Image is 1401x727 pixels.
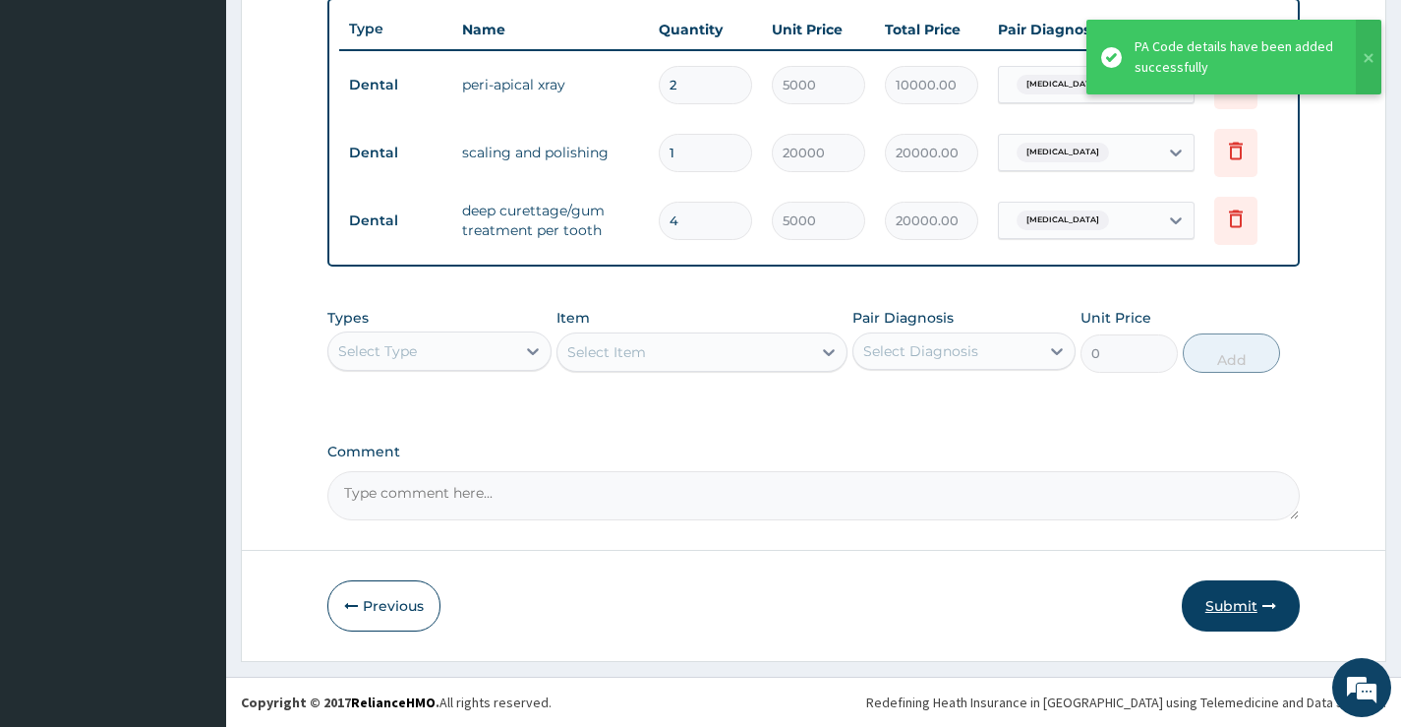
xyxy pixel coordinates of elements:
[863,341,978,361] div: Select Diagnosis
[322,10,370,57] div: Minimize live chat window
[36,98,80,148] img: d_794563401_company_1708531726252_794563401
[327,444,1300,460] label: Comment
[327,580,440,632] button: Previous
[338,341,417,361] div: Select Type
[988,10,1204,49] th: Pair Diagnosis
[452,191,649,250] td: deep curettage/gum treatment per tooth
[10,503,375,572] textarea: Type your message and hit 'Enter'
[1182,580,1300,632] button: Submit
[339,203,452,239] td: Dental
[1017,211,1109,230] span: [MEDICAL_DATA]
[1017,143,1109,162] span: [MEDICAL_DATA]
[875,10,988,49] th: Total Price
[452,133,649,172] td: scaling and polishing
[1080,308,1151,328] label: Unit Price
[241,694,439,711] strong: Copyright © 2017 .
[1183,333,1280,373] button: Add
[102,110,330,136] div: Chat with us now
[351,694,436,711] a: RelianceHMO
[866,693,1386,712] div: Redefining Heath Insurance in [GEOGRAPHIC_DATA] using Telemedicine and Data Science!
[339,135,452,171] td: Dental
[327,310,369,327] label: Types
[339,11,452,47] th: Type
[452,10,649,49] th: Name
[1135,36,1337,78] div: PA Code details have been added successfully
[452,65,649,104] td: peri-apical xray
[762,10,875,49] th: Unit Price
[1017,75,1109,94] span: [MEDICAL_DATA]
[1204,10,1303,49] th: Actions
[649,10,762,49] th: Quantity
[114,230,271,429] span: We're online!
[556,308,590,328] label: Item
[339,67,452,103] td: Dental
[226,677,1401,727] footer: All rights reserved.
[852,308,954,328] label: Pair Diagnosis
